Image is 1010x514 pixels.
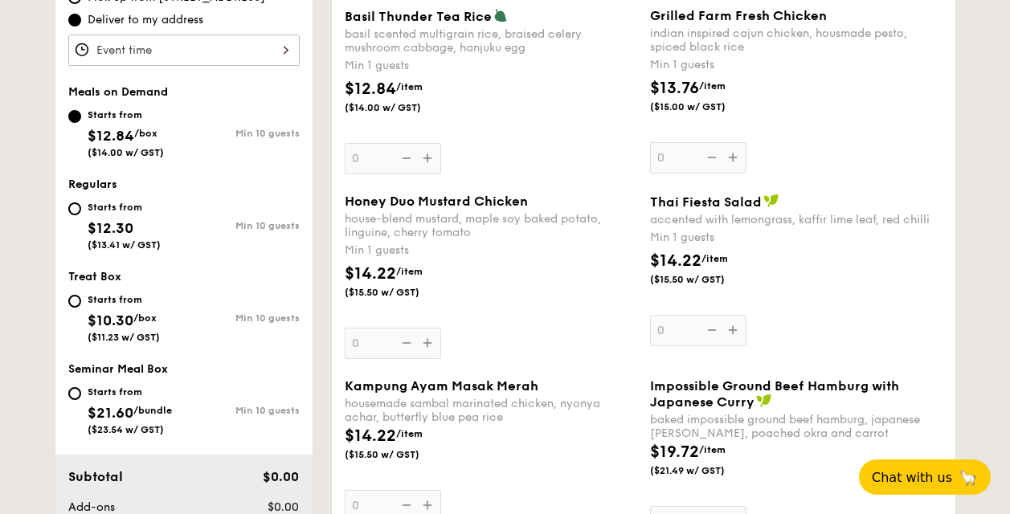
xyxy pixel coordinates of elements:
span: /item [701,253,728,264]
input: Deliver to my address [68,14,81,27]
span: $19.72 [650,443,699,462]
span: /item [396,81,423,92]
span: $0.00 [263,469,299,484]
div: house-blend mustard, maple soy baked potato, linguine, cherry tomato [345,212,637,239]
span: ($13.41 w/ GST) [88,239,161,251]
span: ($11.23 w/ GST) [88,332,160,343]
span: /item [699,444,726,455]
div: Min 1 guests [650,57,943,73]
div: Starts from [88,385,172,398]
span: $21.60 [88,404,133,422]
div: Starts from [88,108,164,121]
span: ($15.00 w/ GST) [650,100,759,113]
div: Min 10 guests [184,405,300,416]
span: ($14.00 w/ GST) [345,101,454,114]
div: Starts from [88,293,160,306]
span: $12.84 [345,80,396,99]
span: /item [396,428,423,439]
span: Kampung Ayam Masak Merah [345,378,538,394]
img: icon-vegan.f8ff3823.svg [756,394,772,408]
span: ($15.50 w/ GST) [345,286,454,299]
span: ($15.50 w/ GST) [650,273,759,286]
span: ($21.49 w/ GST) [650,464,759,477]
span: Impossible Ground Beef Hamburg with Japanese Curry [650,378,899,410]
div: Min 10 guests [184,312,300,324]
span: Basil Thunder Tea Rice [345,9,492,24]
div: Min 1 guests [345,243,637,259]
input: Starts from$10.30/box($11.23 w/ GST)Min 10 guests [68,295,81,308]
span: $10.30 [88,312,133,329]
input: Starts from$12.30($13.41 w/ GST)Min 10 guests [68,202,81,215]
span: /item [396,266,423,277]
span: Thai Fiesta Salad [650,194,762,210]
div: accented with lemongrass, kaffir lime leaf, red chilli [650,213,943,226]
input: Event time [68,35,300,66]
img: icon-vegetarian.fe4039eb.svg [493,8,508,22]
span: Regulars [68,177,117,191]
div: baked impossible ground beef hamburg, japanese [PERSON_NAME], poached okra and carrot [650,413,943,440]
img: icon-vegan.f8ff3823.svg [763,194,779,208]
input: Starts from$12.84/box($14.00 w/ GST)Min 10 guests [68,110,81,123]
div: Starts from [88,201,161,214]
span: Meals on Demand [68,85,168,99]
span: /box [134,128,157,139]
span: $14.22 [650,251,701,271]
div: housemade sambal marinated chicken, nyonya achar, butterfly blue pea rice [345,397,637,424]
span: Chat with us [872,470,952,485]
span: /bundle [133,405,172,416]
span: ($15.50 w/ GST) [345,448,454,461]
div: Min 1 guests [650,230,943,246]
span: $12.30 [88,219,133,237]
span: Honey Duo Mustard Chicken [345,194,528,209]
span: Add-ons [68,500,115,514]
div: Min 10 guests [184,220,300,231]
div: Min 10 guests [184,128,300,139]
span: /item [699,80,726,92]
span: $13.76 [650,79,699,98]
span: 🦙 [959,468,978,487]
span: $14.22 [345,426,396,446]
span: Treat Box [68,270,121,284]
span: /box [133,312,157,324]
span: Deliver to my address [88,12,203,28]
div: Min 1 guests [345,58,637,74]
span: ($14.00 w/ GST) [88,147,164,158]
span: $14.22 [345,264,396,284]
div: basil scented multigrain rice, braised celery mushroom cabbage, hanjuku egg [345,27,637,55]
input: Starts from$21.60/bundle($23.54 w/ GST)Min 10 guests [68,387,81,400]
span: ($23.54 w/ GST) [88,424,164,435]
button: Chat with us🦙 [859,459,991,495]
span: Subtotal [68,469,123,484]
span: Grilled Farm Fresh Chicken [650,8,827,23]
span: $0.00 [268,500,299,514]
span: $12.84 [88,127,134,145]
div: indian inspired cajun chicken, housmade pesto, spiced black rice [650,27,943,54]
span: Seminar Meal Box [68,362,168,376]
